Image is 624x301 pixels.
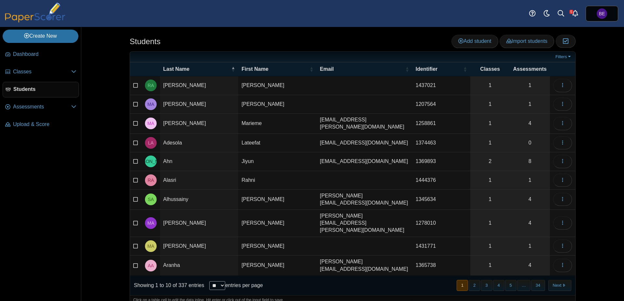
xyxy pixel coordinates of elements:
[500,35,554,48] a: Import students
[160,76,238,95] td: [PERSON_NAME]
[412,256,470,276] td: 1365738
[160,95,238,114] td: [PERSON_NAME]
[412,95,470,114] td: 1207564
[160,237,238,256] td: [PERSON_NAME]
[458,38,491,44] span: Add student
[148,244,154,248] span: Michelle Antonio
[160,190,238,210] td: Alhussainy
[148,221,154,225] span: Mary Ambrose
[597,8,607,19] span: Ben England
[554,54,574,60] a: Filters
[470,134,510,152] a: 1
[470,171,510,189] a: 1
[412,76,470,95] td: 1437021
[510,237,550,255] a: 1
[469,280,480,291] button: 2
[470,76,510,94] a: 1
[568,6,582,21] a: Alerts
[238,95,317,114] td: [PERSON_NAME]
[481,280,492,291] button: 3
[160,134,238,152] td: Adesola
[463,66,467,72] span: Identifier : Activate to sort
[231,66,235,72] span: Last Name : Activate to invert sorting
[510,210,550,237] a: 4
[130,276,204,295] div: Showing 1 to 10 of 337 entries
[13,68,71,75] span: Classes
[3,64,79,80] a: Classes
[160,171,238,190] td: Alasri
[470,190,510,209] a: 1
[3,18,68,23] a: PaperScorer
[13,103,71,110] span: Assessments
[412,114,470,134] td: 1258861
[317,190,412,210] td: [PERSON_NAME][EMAIL_ADDRESS][DOMAIN_NAME]
[457,280,468,291] button: 1
[3,30,78,43] a: Create New
[317,256,412,276] td: [PERSON_NAME][EMAIL_ADDRESS][DOMAIN_NAME]
[510,76,550,94] a: 1
[238,237,317,256] td: [PERSON_NAME]
[132,159,169,164] span: Jiyun Ahn
[130,36,161,47] h1: Students
[451,35,498,48] a: Add student
[586,6,618,21] a: Ben England
[510,256,550,275] a: 4
[241,66,308,73] span: First Name
[148,141,153,145] span: Lateefat Adesola
[412,152,470,171] td: 1369893
[238,190,317,210] td: [PERSON_NAME]
[3,117,79,132] a: Upload & Score
[474,66,507,73] span: Classes
[148,178,154,182] span: Rahni Alasri
[160,152,238,171] td: Ahn
[238,171,317,190] td: Rahni
[470,256,510,275] a: 1
[548,280,571,291] button: Next
[148,121,154,126] span: Marieme Acosta
[412,171,470,190] td: 1444376
[238,210,317,237] td: [PERSON_NAME]
[163,66,230,73] span: Last Name
[470,210,510,237] a: 1
[317,210,412,237] td: [PERSON_NAME][EMAIL_ADDRESS][PERSON_NAME][DOMAIN_NAME]
[493,280,504,291] button: 4
[317,152,412,171] td: [EMAIL_ADDRESS][DOMAIN_NAME]
[3,3,68,22] img: PaperScorer
[456,280,571,291] nav: pagination
[470,114,510,133] a: 1
[405,66,409,72] span: Email : Activate to sort
[148,83,154,88] span: Rachel Abraham
[513,66,547,73] span: Assessments
[13,121,76,128] span: Upload & Score
[416,66,462,73] span: Identifier
[13,51,76,58] span: Dashboard
[317,134,412,152] td: [EMAIL_ADDRESS][DOMAIN_NAME]
[3,99,79,115] a: Assessments
[160,210,238,237] td: [PERSON_NAME]
[510,190,550,209] a: 4
[510,114,550,133] a: 4
[160,256,238,276] td: Aranha
[148,263,154,268] span: Audrey Aranha
[412,237,470,256] td: 1431771
[148,102,154,107] span: Martha Acker
[470,95,510,113] a: 1
[3,82,79,97] a: Students
[412,210,470,237] td: 1278010
[238,134,317,152] td: Lateefat
[510,95,550,113] a: 1
[309,66,313,72] span: First Name : Activate to sort
[225,282,263,288] label: entries per page
[470,152,510,170] a: 2
[412,190,470,210] td: 1345634
[13,86,76,93] span: Students
[238,76,317,95] td: [PERSON_NAME]
[238,152,317,171] td: Jiyun
[531,280,545,291] button: 34
[148,197,154,202] span: Salil Alhussainy
[238,256,317,276] td: [PERSON_NAME]
[412,134,470,152] td: 1374463
[470,237,510,255] a: 1
[160,114,238,134] td: [PERSON_NAME]
[510,171,550,189] a: 1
